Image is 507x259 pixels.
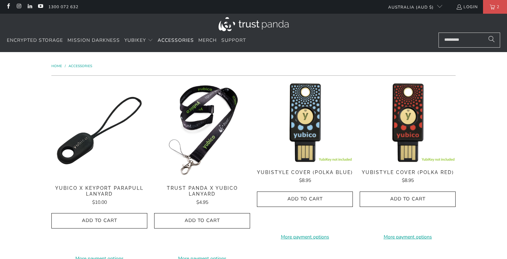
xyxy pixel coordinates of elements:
[51,185,147,206] a: Yubico x Keyport Parapull Lanyard $10.00
[154,185,250,197] span: Trust Panda x Yubico Lanyard
[51,185,147,197] span: Yubico x Keyport Parapull Lanyard
[257,233,353,241] a: More payment options
[154,185,250,206] a: Trust Panda x Yubico Lanyard $4.95
[27,4,33,10] a: Trust Panda Australia on LinkedIn
[402,177,414,184] span: $8.95
[360,170,456,175] span: YubiStyle Cover (Polka Red)
[158,33,194,49] a: Accessories
[360,192,456,207] button: Add to Cart
[16,4,22,10] a: Trust Panda Australia on Instagram
[257,192,353,207] button: Add to Cart
[158,37,194,44] span: Accessories
[161,218,243,224] span: Add to Cart
[264,196,346,202] span: Add to Cart
[7,37,63,44] span: Encrypted Storage
[5,4,11,10] a: Trust Panda Australia on Facebook
[299,177,311,184] span: $8.95
[67,37,120,44] span: Mission Darkness
[7,33,246,49] nav: Translation missing: en.navigation.header.main_nav
[154,213,250,229] button: Add to Cart
[219,17,289,31] img: Trust Panda Australia
[51,64,62,69] span: Home
[257,83,353,162] img: YubiStyle Cover (Polka Blue) - Trust Panda
[438,33,500,48] input: Search...
[198,33,217,49] a: Merch
[37,4,43,10] a: Trust Panda Australia on YouTube
[48,3,78,11] a: 1300 072 632
[198,37,217,44] span: Merch
[196,199,208,206] span: $4.95
[51,64,63,69] a: Home
[483,33,500,48] button: Search
[7,33,63,49] a: Encrypted Storage
[65,64,66,69] span: /
[456,3,478,11] a: Login
[257,170,353,185] a: YubiStyle Cover (Polka Blue) $8.95
[51,83,147,178] img: Yubico x Keyport Parapull Lanyard - Trust Panda
[51,83,147,178] a: Yubico x Keyport Parapull Lanyard - Trust Panda Yubico x Keyport Parapull Lanyard - Trust Panda
[51,213,147,229] button: Add to Cart
[124,33,153,49] summary: YubiKey
[59,218,140,224] span: Add to Cart
[360,170,456,185] a: YubiStyle Cover (Polka Red) $8.95
[92,199,107,206] span: $10.00
[69,64,92,69] a: Accessories
[221,33,246,49] a: Support
[67,33,120,49] a: Mission Darkness
[360,233,456,241] a: More payment options
[360,83,456,162] img: YubiStyle Cover (Polka Red) - Trust Panda
[154,83,250,178] img: Trust Panda Yubico Lanyard - Trust Panda
[257,170,353,175] span: YubiStyle Cover (Polka Blue)
[124,37,146,44] span: YubiKey
[367,196,448,202] span: Add to Cart
[221,37,246,44] span: Support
